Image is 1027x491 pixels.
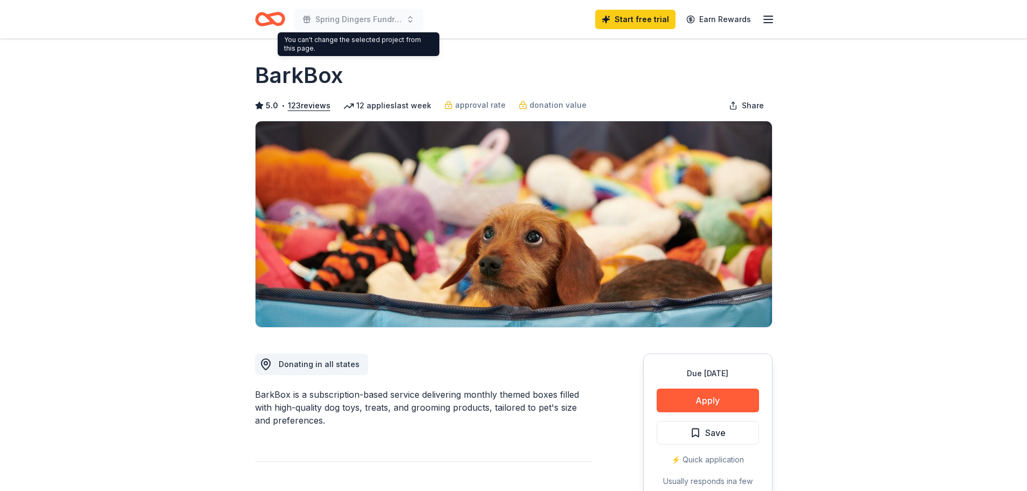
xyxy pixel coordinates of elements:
span: donation value [529,99,587,112]
span: Donating in all states [279,359,360,369]
span: Save [705,426,726,440]
a: Start free trial [595,10,676,29]
button: Share [720,95,773,116]
button: Spring Dingers Fundraiser [294,9,423,30]
img: Image for BarkBox [256,121,772,327]
span: Spring Dingers Fundraiser [315,13,402,26]
div: You can't change the selected project from this page. [278,32,439,56]
div: 12 applies last week [343,99,431,112]
span: approval rate [455,99,506,112]
h1: BarkBox [255,60,343,91]
span: 5.0 [266,99,278,112]
button: Apply [657,389,759,412]
span: Share [742,99,764,112]
span: • [281,101,285,110]
div: ⚡️ Quick application [657,453,759,466]
a: Home [255,6,285,32]
a: donation value [519,99,587,112]
button: 123reviews [288,99,330,112]
button: Save [657,421,759,445]
div: BarkBox is a subscription-based service delivering monthly themed boxes filled with high-quality ... [255,388,591,427]
a: Earn Rewards [680,10,757,29]
a: approval rate [444,99,506,112]
div: Due [DATE] [657,367,759,380]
